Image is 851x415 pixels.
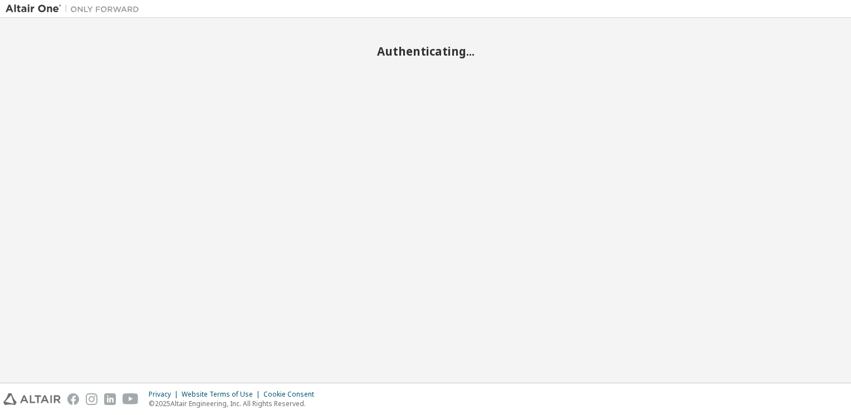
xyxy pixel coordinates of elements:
[104,393,116,405] img: linkedin.svg
[182,390,263,399] div: Website Terms of Use
[3,393,61,405] img: altair_logo.svg
[149,390,182,399] div: Privacy
[67,393,79,405] img: facebook.svg
[149,399,321,408] p: © 2025 Altair Engineering, Inc. All Rights Reserved.
[6,3,145,14] img: Altair One
[123,393,139,405] img: youtube.svg
[86,393,97,405] img: instagram.svg
[263,390,321,399] div: Cookie Consent
[6,44,845,58] h2: Authenticating...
